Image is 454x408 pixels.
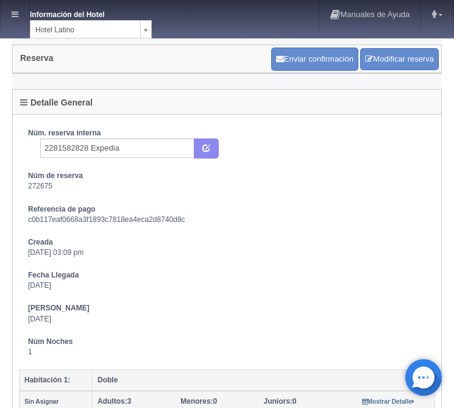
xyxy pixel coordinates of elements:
[93,370,435,392] th: Doble
[20,54,54,63] h4: Reserva
[28,248,426,258] dd: [DATE] 03:09 pm
[30,20,152,38] a: Hotel Latino
[28,215,426,225] dd: c0b117eaf0668a3f1893c7818ea4eca2d8740d8c
[360,48,439,71] a: Modificar reserva
[28,128,426,138] dt: Núm. reserva interna
[28,237,426,248] dt: Creada
[35,21,135,39] span: Hotel Latino
[28,204,426,215] dt: Referencia de pago
[24,398,59,405] small: Sin Asignar
[271,48,358,71] button: Enviar confirmación
[362,398,415,405] small: Mostrar Detalle
[28,270,426,281] dt: Fecha Llegada
[20,98,93,107] h4: Detalle General
[28,171,426,181] dt: Núm de reserva
[28,337,426,347] dt: Núm Noches
[28,281,426,291] dd: [DATE]
[28,181,426,191] dd: 272675
[28,303,426,313] dt: [PERSON_NAME]
[28,347,426,357] dd: 1
[264,397,297,406] span: 0
[180,397,217,406] span: 0
[28,314,426,324] dd: [DATE]
[24,376,70,384] b: Habitación 1:
[98,397,131,406] span: 3
[98,397,127,406] strong: Adultos:
[180,397,213,406] strong: Menores:
[30,6,127,20] dt: Información del Hotel
[362,397,415,406] a: Mostrar Detalle
[264,397,293,406] strong: Juniors:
